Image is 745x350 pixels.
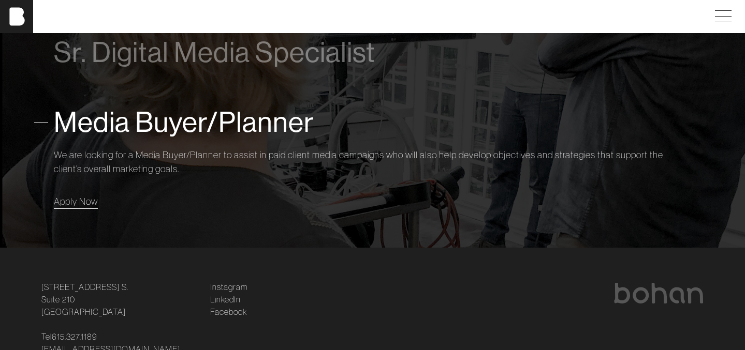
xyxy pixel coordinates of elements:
a: Apply Now [54,194,98,208]
a: 615.327.1189 [52,330,97,343]
span: Sr. Digital Media Specialist [54,37,375,68]
a: LinkedIn [210,293,241,306]
a: Instagram [210,281,247,293]
img: bohan logo [613,283,704,303]
span: Apply Now [54,195,98,207]
p: We are looking for a Media Buyer/Planner to assist in paid client media campaigns who will also h... [54,148,692,176]
a: [STREET_ADDRESS] S.Suite 210[GEOGRAPHIC_DATA] [41,281,128,318]
a: Facebook [210,306,247,318]
span: Media Buyer/Planner [54,106,314,138]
